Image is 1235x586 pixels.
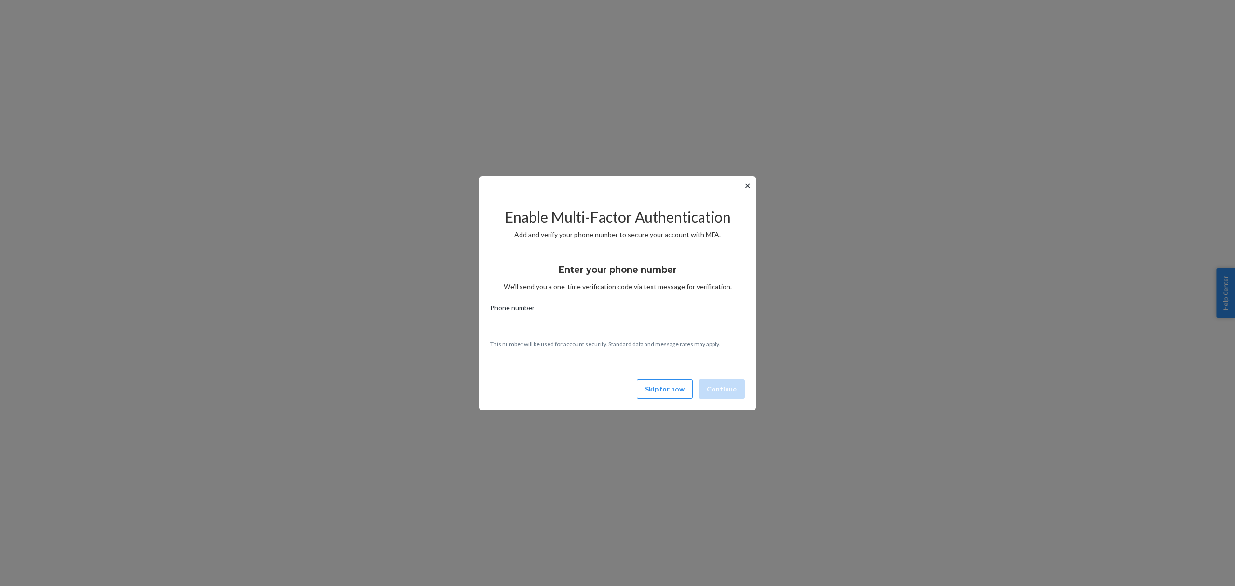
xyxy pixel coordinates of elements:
[490,340,745,348] p: This number will be used for account security. Standard data and message rates may apply.
[559,264,677,276] h3: Enter your phone number
[490,230,745,239] p: Add and verify your phone number to secure your account with MFA.
[637,379,693,399] button: Skip for now
[742,180,753,192] button: ✕
[490,303,535,317] span: Phone number
[490,209,745,225] h2: Enable Multi-Factor Authentication
[490,256,745,292] div: We’ll send you a one-time verification code via text message for verification.
[699,379,745,399] button: Continue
